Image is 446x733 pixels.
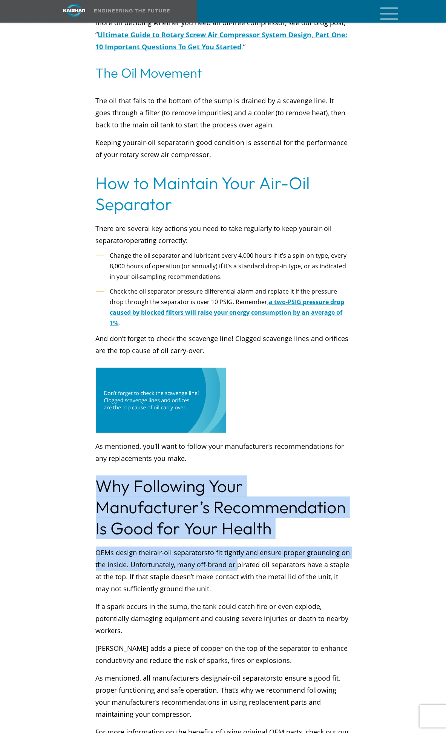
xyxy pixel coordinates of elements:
span: air-oil separator [138,138,189,147]
p: If a spark occurs in the sump, the tank could catch fire or even explode, potentially damaging eq... [96,601,351,637]
h2: Why Following Your Manufacturer’s Recommendation Is Good for Your Health [96,476,351,539]
p: There are several key actions you need to take regularly to keep your operating correctly: [96,222,351,246]
p: The oil that falls to the bottom of the sump is drained by a scavenge line. It goes through a fil... [96,95,351,131]
a: mobile menu [377,5,390,18]
img: 05-03-Inline [96,368,226,433]
img: kaishan logo [46,4,103,17]
span: air-oil separators [222,674,277,683]
span: air-oil separators [154,548,208,557]
span: air-oil separator [96,224,332,245]
h2: How to Maintain Your Air-Oil Separator [96,173,351,215]
img: Engineering the future [94,9,170,12]
p: [PERSON_NAME] adds a piece of copper on the top of the separator to enhance conductivity and redu... [96,643,351,667]
a: a two-PSIG pressure drop caused by blocked filters will raise your energy consumption by an avera... [110,298,345,327]
li: Check the oil separator pressure differential alarm and replace it if the pressure drop through t... [96,286,351,329]
p: As mentioned, all manufacturers design to ensure a good fit, proper functioning and safe operatio... [96,672,351,721]
p: Keeping your in good condition is essential for the performance of your rotary screw air compressor. [96,136,351,161]
li: Change the oil separator and lubricant every 4,000 hours if it’s a spin-on type, every 8,000 hour... [96,250,351,282]
p: And don’t forget to check the scavenge line! Clogged scavenge lines and orifices are the top caus... [96,332,351,357]
p: As mentioned, you’ll want to follow your manufacturer’s recommendations for any replacements you ... [96,441,351,465]
p: OEMs design their to fit tightly and ensure proper grounding on the inside. Unfortunately, many o... [96,547,351,595]
h3: The Oil Movement [96,62,351,83]
a: Ultimate Guide to Rotary Screw Air Compressor System Design, Part One: 10 Important Questions To ... [96,30,348,51]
